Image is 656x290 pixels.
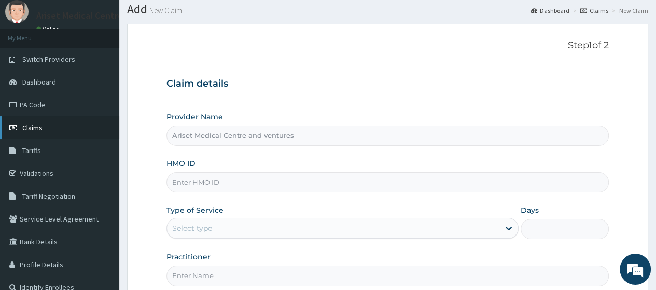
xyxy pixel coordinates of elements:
img: d_794563401_company_1708531726252_794563401 [19,52,42,78]
input: Enter HMO ID [166,172,609,192]
label: Days [521,205,539,215]
label: HMO ID [166,158,196,169]
textarea: Type your message and hit 'Enter' [5,186,198,222]
h3: Claim details [166,78,609,90]
li: New Claim [609,6,648,15]
label: Type of Service [166,205,224,215]
p: Step 1 of 2 [166,40,609,51]
p: Ariset Medical Centre and Ventures [36,11,179,20]
a: Dashboard [531,6,569,15]
label: Practitioner [166,252,211,262]
div: Chat with us now [54,58,174,72]
div: Select type [172,223,212,233]
span: Dashboard [22,77,56,87]
span: Switch Providers [22,54,75,64]
span: Tariff Negotiation [22,191,75,201]
a: Online [36,25,61,33]
span: We're online! [60,82,143,187]
small: New Claim [147,7,182,15]
span: Claims [22,123,43,132]
div: Minimize live chat window [170,5,195,30]
input: Enter Name [166,266,609,286]
label: Provider Name [166,112,223,122]
a: Claims [580,6,608,15]
h1: Add [127,3,648,16]
span: Tariffs [22,146,41,155]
